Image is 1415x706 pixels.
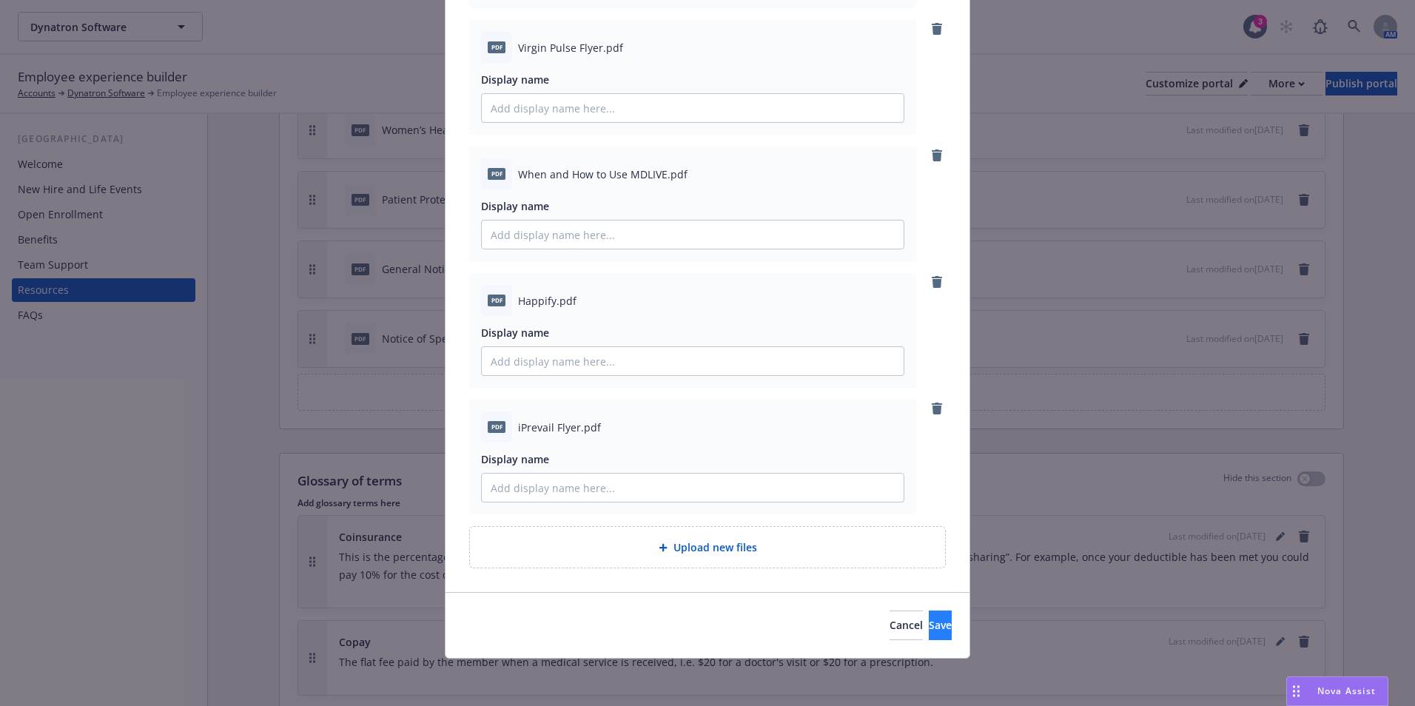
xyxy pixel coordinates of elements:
[928,273,946,291] a: remove
[482,94,904,122] input: Add display name here...
[890,618,923,632] span: Cancel
[469,526,946,568] div: Upload new files
[482,347,904,375] input: Add display name here...
[518,293,577,309] span: Happify.pdf
[488,168,505,179] span: pdf
[928,400,946,417] a: remove
[518,167,688,182] span: When and How to Use MDLIVE.pdf
[673,539,757,555] span: Upload new files
[488,421,505,432] span: pdf
[481,452,549,466] span: Display name
[1317,685,1376,697] span: Nova Assist
[488,295,505,306] span: pdf
[481,73,549,87] span: Display name
[928,147,946,164] a: remove
[482,474,904,502] input: Add display name here...
[482,221,904,249] input: Add display name here...
[1286,676,1388,706] button: Nova Assist
[929,611,952,640] button: Save
[488,41,505,53] span: pdf
[929,618,952,632] span: Save
[1287,677,1305,705] div: Drag to move
[890,611,923,640] button: Cancel
[481,326,549,340] span: Display name
[928,20,946,38] a: remove
[518,40,623,56] span: Virgin Pulse Flyer.pdf
[518,420,601,435] span: iPrevail Flyer.pdf
[481,199,549,213] span: Display name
